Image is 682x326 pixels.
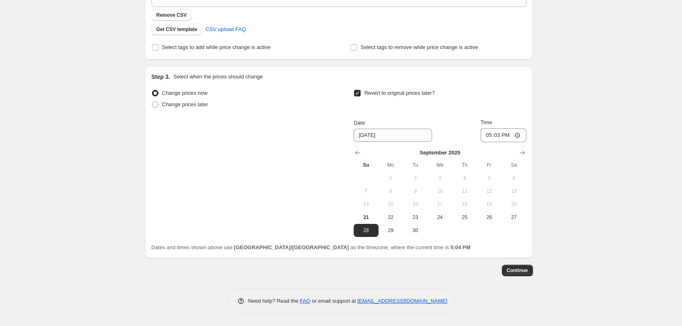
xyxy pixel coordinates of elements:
button: Saturday September 6 2025 [501,172,526,185]
th: Saturday [501,159,526,172]
span: 18 [455,201,473,208]
span: 1 [382,175,400,181]
button: Friday September 19 2025 [477,198,501,211]
span: 7 [357,188,375,194]
span: 26 [480,214,498,221]
span: 9 [406,188,424,194]
span: 20 [505,201,523,208]
button: Tuesday September 23 2025 [403,211,428,224]
span: Continue [507,267,528,274]
button: Sunday September 28 2025 [354,224,378,237]
a: [EMAIL_ADDRESS][DOMAIN_NAME] [357,298,447,304]
span: 25 [455,214,473,221]
span: Fr [480,162,498,168]
span: Select tags to add while price change is active [162,44,271,50]
span: 13 [505,188,523,194]
span: 17 [431,201,449,208]
button: Sunday September 7 2025 [354,185,378,198]
span: 30 [406,227,424,234]
button: Thursday September 4 2025 [452,172,477,185]
span: 21 [357,214,375,221]
button: Monday September 8 2025 [379,185,403,198]
button: Monday September 22 2025 [379,211,403,224]
span: 23 [406,214,424,221]
button: Thursday September 25 2025 [452,211,477,224]
span: 29 [382,227,400,234]
b: [GEOGRAPHIC_DATA]/[GEOGRAPHIC_DATA] [234,244,349,250]
th: Sunday [354,159,378,172]
span: 19 [480,201,498,208]
button: Get CSV template [152,24,203,35]
th: Wednesday [428,159,452,172]
button: Thursday September 18 2025 [452,198,477,211]
b: 5:04 PM [450,244,470,250]
button: Friday September 12 2025 [477,185,501,198]
span: Remove CSV [156,12,187,18]
button: Continue [502,265,533,276]
button: Show next month, October 2025 [517,147,528,159]
button: Saturday September 20 2025 [501,198,526,211]
button: Wednesday September 10 2025 [428,185,452,198]
span: Sa [505,162,523,168]
button: Friday September 5 2025 [477,172,501,185]
span: Su [357,162,375,168]
th: Friday [477,159,501,172]
span: Need help? Read the [248,298,300,304]
button: Show previous month, August 2025 [352,147,363,159]
button: Tuesday September 9 2025 [403,185,428,198]
button: Tuesday September 2 2025 [403,172,428,185]
span: Select tags to remove while price change is active [361,44,478,50]
button: Thursday September 11 2025 [452,185,477,198]
button: Tuesday September 30 2025 [403,224,428,237]
span: 2 [406,175,424,181]
span: 3 [431,175,449,181]
p: Select when the prices should change [173,73,263,81]
span: Dates and times shown above use as the timezone, where the current time is [152,244,471,250]
button: Saturday September 27 2025 [501,211,526,224]
span: Tu [406,162,424,168]
th: Thursday [452,159,477,172]
button: Today Sunday September 21 2025 [354,211,378,224]
th: Monday [379,159,403,172]
span: CSV upload FAQ [205,25,246,33]
span: Change prices now [162,90,207,96]
span: 24 [431,214,449,221]
span: 11 [455,188,473,194]
span: 12 [480,188,498,194]
span: Revert to original prices later? [364,90,435,96]
span: 14 [357,201,375,208]
span: 4 [455,175,473,181]
button: Friday September 26 2025 [477,211,501,224]
span: 8 [382,188,400,194]
span: 16 [406,201,424,208]
span: Mo [382,162,400,168]
button: Monday September 15 2025 [379,198,403,211]
button: Monday September 1 2025 [379,172,403,185]
th: Tuesday [403,159,428,172]
button: Remove CSV [152,9,192,21]
input: 12:00 [481,128,526,142]
h2: Step 3. [152,73,170,81]
button: Sunday September 14 2025 [354,198,378,211]
button: Monday September 29 2025 [379,224,403,237]
span: 5 [480,175,498,181]
span: 6 [505,175,523,181]
button: Wednesday September 17 2025 [428,198,452,211]
span: 15 [382,201,400,208]
span: 10 [431,188,449,194]
button: Wednesday September 3 2025 [428,172,452,185]
button: Saturday September 13 2025 [501,185,526,198]
span: 28 [357,227,375,234]
input: 9/21/2025 [354,129,432,142]
span: Date [354,120,365,126]
span: Get CSV template [156,26,198,33]
span: We [431,162,449,168]
a: CSV upload FAQ [201,23,251,36]
button: Wednesday September 24 2025 [428,211,452,224]
a: FAQ [300,298,310,304]
span: or email support at [310,298,357,304]
span: Time [481,119,492,125]
button: Tuesday September 16 2025 [403,198,428,211]
span: 22 [382,214,400,221]
span: Th [455,162,473,168]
